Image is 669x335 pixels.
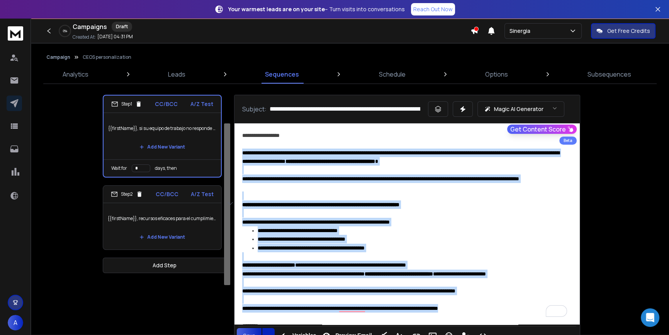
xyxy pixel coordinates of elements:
[133,229,191,245] button: Add New Variant
[607,27,650,35] p: Get Free Credits
[163,65,190,84] a: Leads
[8,315,23,330] button: A
[242,104,267,114] p: Subject:
[155,165,177,171] p: days, then
[111,165,127,171] p: Wait for
[507,125,577,134] button: Get Content Score
[485,70,508,79] p: Options
[481,65,513,84] a: Options
[63,70,88,79] p: Analytics
[587,70,631,79] p: Subsequences
[559,137,577,145] div: Beta
[374,65,410,84] a: Schedule
[46,54,70,60] button: Campaign
[133,139,191,155] button: Add New Variant
[190,100,213,108] p: A/Z Test
[63,29,67,33] p: 0 %
[583,65,636,84] a: Subsequences
[191,190,214,198] p: A/Z Test
[111,191,143,198] div: Step 2
[73,22,107,31] h1: Campaigns
[108,208,217,229] p: {{firstName}}, recursos eficaces para el cumplimiento de las metas corporativas de {{companyName}}
[111,101,142,108] div: Step 1
[156,190,178,198] p: CC/BCC
[112,22,132,32] div: Draft
[411,3,455,15] a: Reach Out Now
[260,65,304,84] a: Sequences
[103,95,222,178] li: Step1CC/BCCA/Z Test{{firstName}}, si su equipo de trabajo no responde a las expectativas de resul...
[477,101,564,117] button: Magic AI Generator
[228,5,325,13] strong: Your warmest leads are on your site
[234,123,580,325] div: To enrich screen reader interactions, please activate Accessibility in Grammarly extension settings
[641,308,659,327] div: Open Intercom Messenger
[591,23,655,39] button: Get Free Credits
[83,54,131,60] p: CEOS personalization
[97,34,133,40] p: [DATE] 04:31 PM
[228,5,405,13] p: – Turn visits into conversations
[8,26,23,41] img: logo
[379,70,406,79] p: Schedule
[108,118,216,139] p: {{firstName}}, si su equipo de trabajo no responde a las expectativas de resultado, esto le inter...
[265,70,299,79] p: Sequences
[58,65,93,84] a: Analytics
[73,34,96,40] p: Created At:
[494,105,543,113] p: Magic AI Generator
[168,70,185,79] p: Leads
[413,5,453,13] p: Reach Out Now
[509,27,533,35] p: Sinergia
[155,100,178,108] p: CC/BCC
[103,258,226,273] button: Add Step
[103,185,222,250] li: Step2CC/BCCA/Z Test{{firstName}}, recursos eficaces para el cumplimiento de las metas corporativa...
